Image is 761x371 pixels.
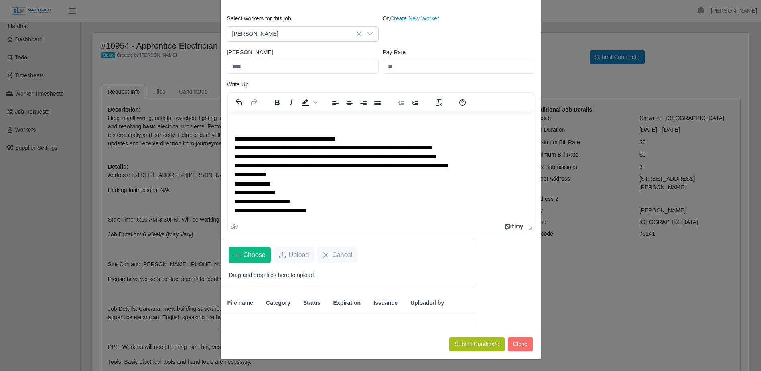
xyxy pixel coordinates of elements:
span: Status [303,299,321,307]
button: Justify [371,97,384,108]
button: Undo [233,97,246,108]
button: Close [508,337,533,351]
button: Submit Candidate [449,337,504,351]
span: Choose [244,250,266,260]
span: Expiration [333,299,361,307]
button: Cancel [317,247,357,263]
button: Align left [329,97,342,108]
span: David Singleton [227,26,362,41]
div: Press the Up and Down arrow keys to resize the editor. [525,222,534,232]
div: div [231,224,238,230]
span: Upload [289,250,309,260]
button: Align right [357,97,370,108]
button: Increase indent [408,97,422,108]
button: Choose [229,247,271,263]
a: Powered by Tiny [505,224,525,230]
label: [PERSON_NAME] [227,48,273,57]
label: Pay Rate [383,48,406,57]
label: Write Up [227,80,249,89]
button: Align center [343,97,356,108]
div: Or, [381,14,536,42]
span: Category [266,299,290,307]
button: Upload [274,247,315,263]
span: Issuance [373,299,398,307]
button: Decrease indent [394,97,408,108]
button: Italic [284,97,298,108]
span: Uploaded by [410,299,444,307]
button: Help [456,97,469,108]
iframe: Rich Text Area [228,112,534,222]
span: Cancel [332,250,352,260]
button: Redo [247,97,260,108]
button: Bold [270,97,284,108]
span: File name [227,299,254,307]
button: Clear formatting [432,97,446,108]
p: Drag and drop files here to upload. [229,271,469,279]
div: Background color Black [298,97,319,108]
label: Select workers for this job [227,14,291,23]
